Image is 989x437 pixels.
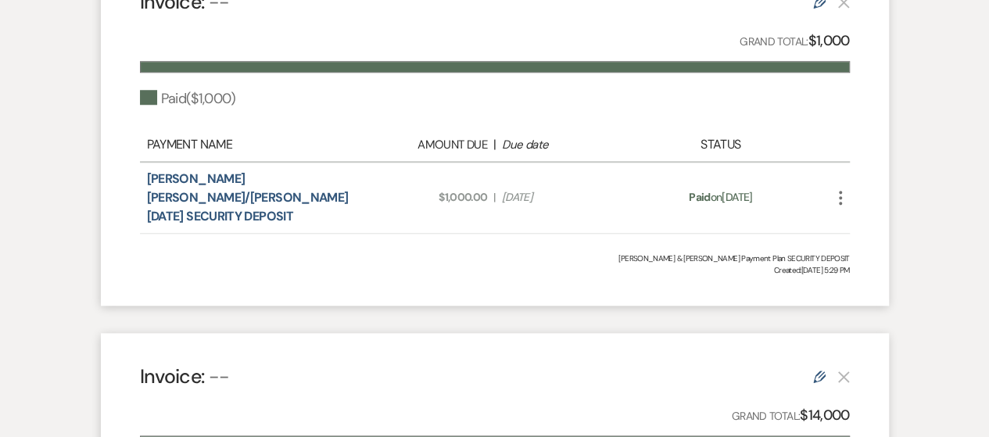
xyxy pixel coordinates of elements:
div: Status [633,135,807,154]
div: | [356,135,634,154]
strong: $1,000 [808,31,849,50]
strong: $14,000 [800,406,850,424]
span: -- [209,364,230,389]
span: [DATE] [502,189,625,206]
div: Amount Due [364,136,487,154]
span: Created: [DATE] 5:29 PM [140,264,850,276]
div: Due date [502,136,625,154]
p: Grand Total: [740,30,850,52]
h4: Invoice: [140,363,230,390]
button: This payment plan cannot be deleted because it contains links that have been paid through Weven’s... [837,370,850,383]
span: | [493,189,495,206]
span: $1,000.00 [364,189,487,206]
div: Paid ( $1,000 ) [140,88,235,109]
div: Payment Name [147,135,356,154]
div: on [DATE] [633,189,807,206]
a: [PERSON_NAME] [PERSON_NAME]/[PERSON_NAME] [DATE] SECURITY DEPOSIT [147,170,349,224]
span: Paid [689,190,710,204]
div: [PERSON_NAME] & [PERSON_NAME] Payment Plan SECURITY DEPOSIT [140,253,850,264]
p: Grand Total: [732,404,850,427]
